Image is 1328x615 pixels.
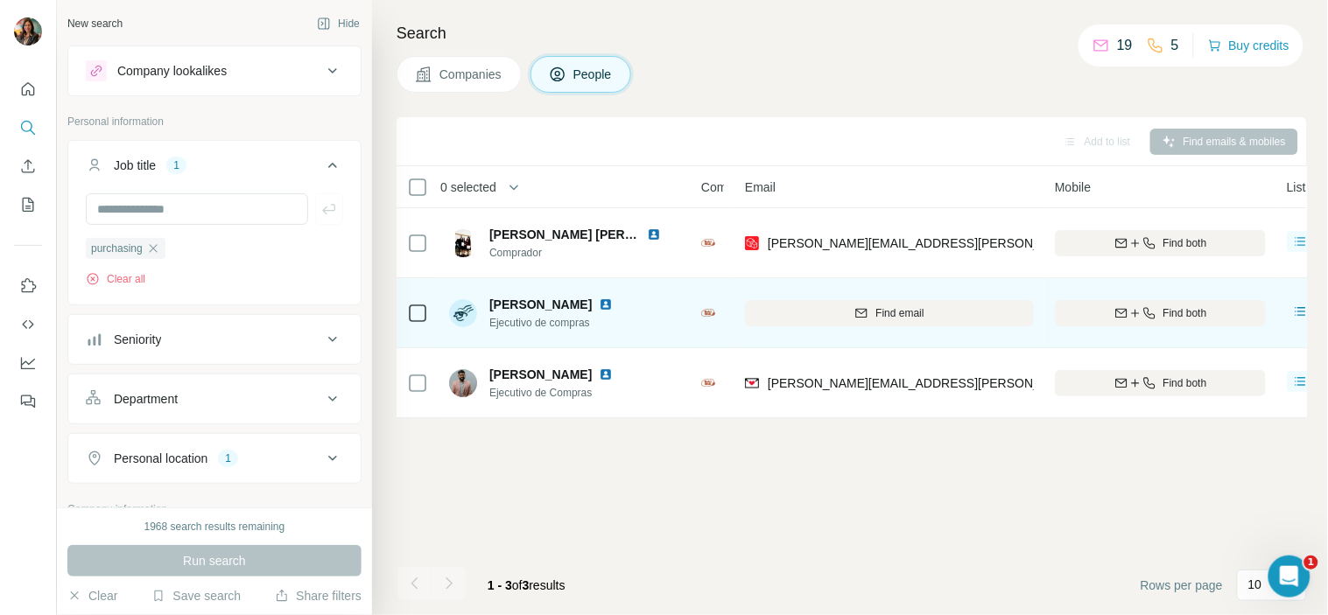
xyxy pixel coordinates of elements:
[14,189,42,220] button: My lists
[114,331,161,348] div: Seniority
[14,17,42,45] img: Avatar
[701,239,715,247] img: Logo of Nutriwell
[67,114,362,129] p: Personal information
[14,112,42,143] button: Search
[151,587,241,605] button: Save search
[488,578,566,592] span: results
[14,270,42,302] button: Use Surfe on LinkedIn
[489,227,699,241] span: [PERSON_NAME] [PERSON_NAME]
[1163,235,1207,251] span: Find both
[68,144,361,193] button: Job title1
[14,386,42,417] button: Feedback
[512,578,523,592] span: of
[573,66,614,83] span: People
[305,10,372,37] button: Hide
[68,437,361,479] button: Personal location1
[440,178,496,196] span: 0 selected
[1171,35,1179,56] p: 5
[1208,33,1289,58] button: Buy credits
[1163,305,1207,321] span: Find both
[1055,178,1091,196] span: Mobile
[1268,556,1310,598] iframe: Intercom live chat
[701,309,715,317] img: Logo of Nutriwell
[14,73,42,105] button: Quick start
[144,519,285,535] div: 1968 search results remaining
[1117,35,1133,56] p: 19
[489,315,634,331] span: Ejecutivo de compras
[218,451,238,466] div: 1
[489,297,592,311] span: [PERSON_NAME]
[489,385,634,401] span: Ejecutivo de Compras
[439,66,503,83] span: Companies
[1304,556,1318,570] span: 1
[745,300,1034,326] button: Find email
[91,241,143,256] span: purchasing
[114,157,156,174] div: Job title
[14,150,42,182] button: Enrich CSV
[449,229,477,257] img: Avatar
[768,376,1177,390] span: [PERSON_NAME][EMAIL_ADDRESS][PERSON_NAME][DOMAIN_NAME]
[1163,375,1207,391] span: Find both
[114,390,178,408] div: Department
[1055,300,1266,326] button: Find both
[449,299,477,327] img: Avatar
[489,245,682,261] span: Comprador
[68,318,361,360] button: Seniority
[449,369,477,397] img: Avatar
[1141,577,1223,594] span: Rows per page
[599,297,613,311] img: LinkedIn logo
[745,234,759,252] img: provider prospeo logo
[1055,230,1266,256] button: Find both
[599,367,613,381] img: LinkedIn logo
[67,16,123,31] div: New search
[68,378,361,420] button: Department
[489,367,592,381] span: [PERSON_NAME]
[114,450,207,467] div: Personal location
[86,271,145,287] button: Clear all
[68,50,361,92] button: Company lookalikes
[768,236,1177,250] span: [PERSON_NAME][EMAIL_ADDRESS][PERSON_NAME][DOMAIN_NAME]
[701,379,715,387] img: Logo of Nutriwell
[1248,576,1262,593] p: 10
[14,309,42,340] button: Use Surfe API
[745,178,776,196] span: Email
[67,587,117,605] button: Clear
[397,21,1307,45] h4: Search
[166,157,186,173] div: 1
[647,227,661,241] img: LinkedIn logo
[745,374,759,392] img: provider findymail logo
[701,178,754,196] span: Company
[14,347,42,379] button: Dashboard
[67,501,362,517] p: Company information
[523,578,530,592] span: 3
[117,62,227,80] div: Company lookalikes
[488,578,512,592] span: 1 - 3
[1287,178,1312,196] span: Lists
[875,305,924,321] span: Find email
[1055,370,1266,396] button: Find both
[275,587,362,605] button: Share filters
